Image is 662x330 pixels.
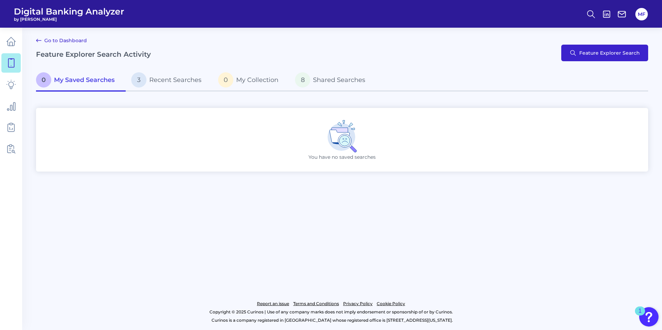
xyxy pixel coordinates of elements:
button: MF [635,8,648,20]
div: 1 [638,311,642,320]
button: Feature Explorer Search [561,45,648,61]
span: by [PERSON_NAME] [14,17,124,22]
p: Curinos is a company registered in [GEOGRAPHIC_DATA] whose registered office is [STREET_ADDRESS][... [36,316,628,324]
span: 3 [131,72,146,88]
p: Copyright © 2025 Curinos | Use of any company marks does not imply endorsement or sponsorship of ... [34,308,628,316]
span: 8 [295,72,310,88]
span: Recent Searches [149,76,202,84]
a: Terms and Conditions [293,300,339,308]
a: 3Recent Searches [126,70,213,92]
h2: Feature Explorer Search Activity [36,50,151,58]
div: You have no saved searches [36,108,648,172]
a: 8Shared Searches [289,70,376,92]
a: Cookie Policy [377,300,405,308]
span: 0 [218,72,233,88]
button: Open Resource Center, 1 new notification [639,307,659,327]
span: My Collection [236,76,278,84]
a: 0My Saved Searches [36,70,126,92]
a: Privacy Policy [343,300,373,308]
span: 0 [36,72,51,88]
span: Digital Banking Analyzer [14,6,124,17]
a: 0My Collection [213,70,289,92]
span: Feature Explorer Search [579,50,640,56]
a: Go to Dashboard [36,36,87,45]
span: My Saved Searches [54,76,115,84]
a: Report an issue [257,300,289,308]
span: Shared Searches [313,76,365,84]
